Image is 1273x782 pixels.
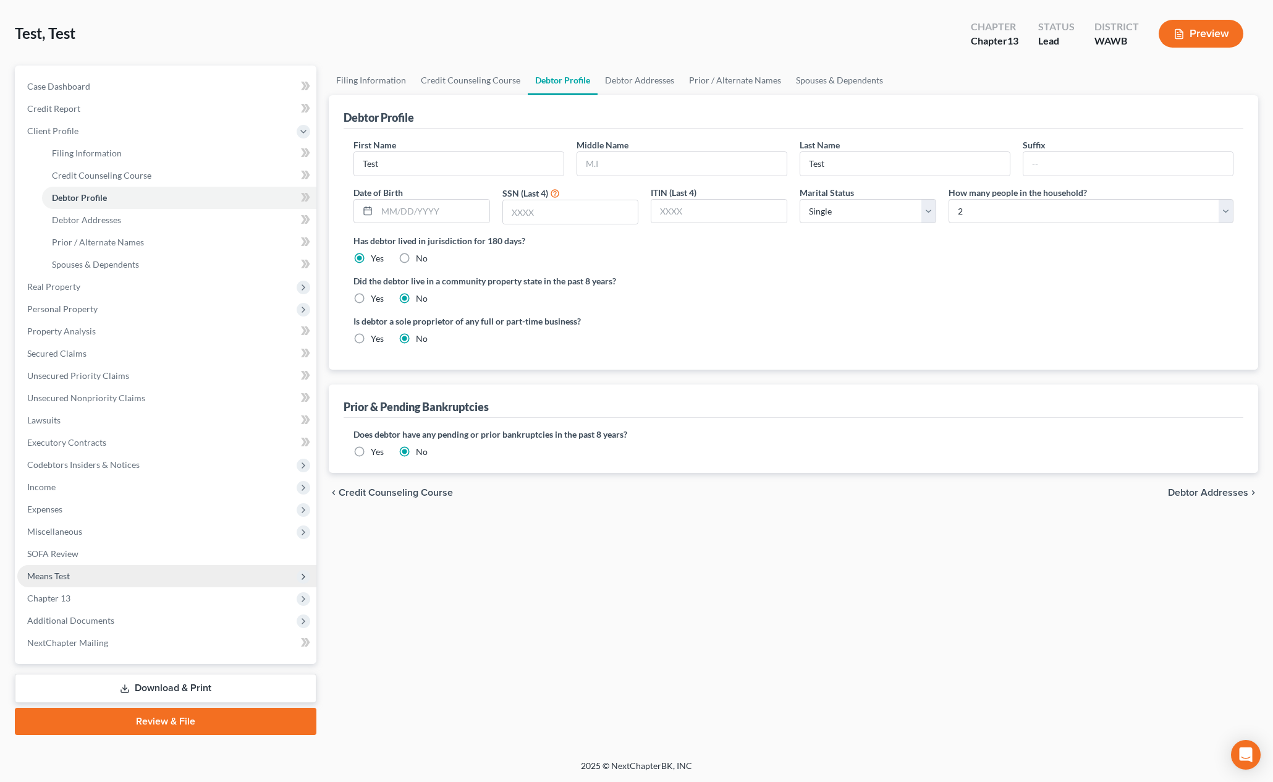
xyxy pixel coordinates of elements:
span: Unsecured Priority Claims [27,370,129,381]
label: Middle Name [577,138,628,151]
div: Status [1038,20,1075,34]
span: Secured Claims [27,348,87,359]
span: Executory Contracts [27,437,106,448]
label: No [416,333,428,345]
label: No [416,292,428,305]
a: Credit Report [17,98,316,120]
a: Filing Information [329,66,413,95]
span: Income [27,482,56,492]
input: XXXX [503,200,638,224]
a: Unsecured Priority Claims [17,365,316,387]
label: Yes [371,292,384,305]
div: District [1094,20,1139,34]
input: -- [354,152,564,176]
span: Test, Test [15,24,75,42]
a: Spouses & Dependents [789,66,890,95]
span: Unsecured Nonpriority Claims [27,393,145,403]
label: Yes [371,252,384,265]
label: Has debtor lived in jurisdiction for 180 days? [353,234,1233,247]
span: NextChapter Mailing [27,637,108,648]
a: Case Dashboard [17,75,316,98]
i: chevron_right [1248,488,1258,498]
label: Date of Birth [353,186,403,199]
span: Debtor Addresses [52,215,121,225]
label: Is debtor a sole proprietor of any full or part-time business? [353,315,787,328]
a: SOFA Review [17,543,316,565]
div: WAWB [1094,34,1139,48]
span: Chapter 13 [27,593,70,603]
span: Client Profile [27,125,78,136]
a: Unsecured Nonpriority Claims [17,387,316,409]
span: Case Dashboard [27,81,90,91]
input: M.I [577,152,787,176]
a: Download & Print [15,674,316,703]
a: Debtor Profile [42,187,316,209]
a: Prior / Alternate Names [682,66,789,95]
label: Did the debtor live in a community property state in the past 8 years? [353,274,1233,287]
a: Credit Counseling Course [42,164,316,187]
label: No [416,252,428,265]
button: Debtor Addresses chevron_right [1168,488,1258,498]
span: Credit Counseling Course [52,170,151,181]
label: ITIN (Last 4) [651,186,696,199]
a: Filing Information [42,142,316,164]
label: Marital Status [800,186,854,199]
span: Personal Property [27,304,98,314]
span: 13 [1007,35,1018,46]
span: Credit Report [27,103,80,114]
label: SSN (Last 4) [502,187,548,200]
span: Lawsuits [27,415,61,425]
label: Suffix [1023,138,1046,151]
label: How many people in the household? [949,186,1087,199]
button: Preview [1159,20,1243,48]
a: NextChapter Mailing [17,632,316,654]
a: Spouses & Dependents [42,253,316,276]
input: MM/DD/YYYY [377,200,489,223]
div: Debtor Profile [344,110,414,125]
input: -- [1023,152,1233,176]
div: Chapter [971,34,1018,48]
a: Debtor Addresses [598,66,682,95]
button: chevron_left Credit Counseling Course [329,488,453,498]
span: SOFA Review [27,548,78,559]
label: Yes [371,333,384,345]
a: Property Analysis [17,320,316,342]
label: Yes [371,446,384,458]
label: Does debtor have any pending or prior bankruptcies in the past 8 years? [353,428,1233,441]
span: Filing Information [52,148,122,158]
span: Property Analysis [27,326,96,336]
a: Credit Counseling Course [413,66,528,95]
span: Spouses & Dependents [52,259,139,270]
label: First Name [353,138,396,151]
input: XXXX [651,200,787,223]
input: -- [800,152,1010,176]
a: Secured Claims [17,342,316,365]
span: Expenses [27,504,62,514]
a: Debtor Addresses [42,209,316,231]
div: Lead [1038,34,1075,48]
a: Executory Contracts [17,431,316,454]
i: chevron_left [329,488,339,498]
a: Debtor Profile [528,66,598,95]
label: Last Name [800,138,840,151]
a: Prior / Alternate Names [42,231,316,253]
a: Lawsuits [17,409,316,431]
span: Means Test [27,571,70,581]
span: Real Property [27,281,80,292]
div: 2025 © NextChapterBK, INC [284,760,989,782]
span: Credit Counseling Course [339,488,453,498]
a: Review & File [15,708,316,735]
span: Additional Documents [27,615,114,626]
div: Chapter [971,20,1018,34]
span: Codebtors Insiders & Notices [27,459,140,470]
label: No [416,446,428,458]
span: Prior / Alternate Names [52,237,144,247]
span: Debtor Profile [52,192,107,203]
div: Open Intercom Messenger [1231,740,1261,770]
span: Miscellaneous [27,526,82,537]
div: Prior & Pending Bankruptcies [344,399,489,414]
span: Debtor Addresses [1168,488,1248,498]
